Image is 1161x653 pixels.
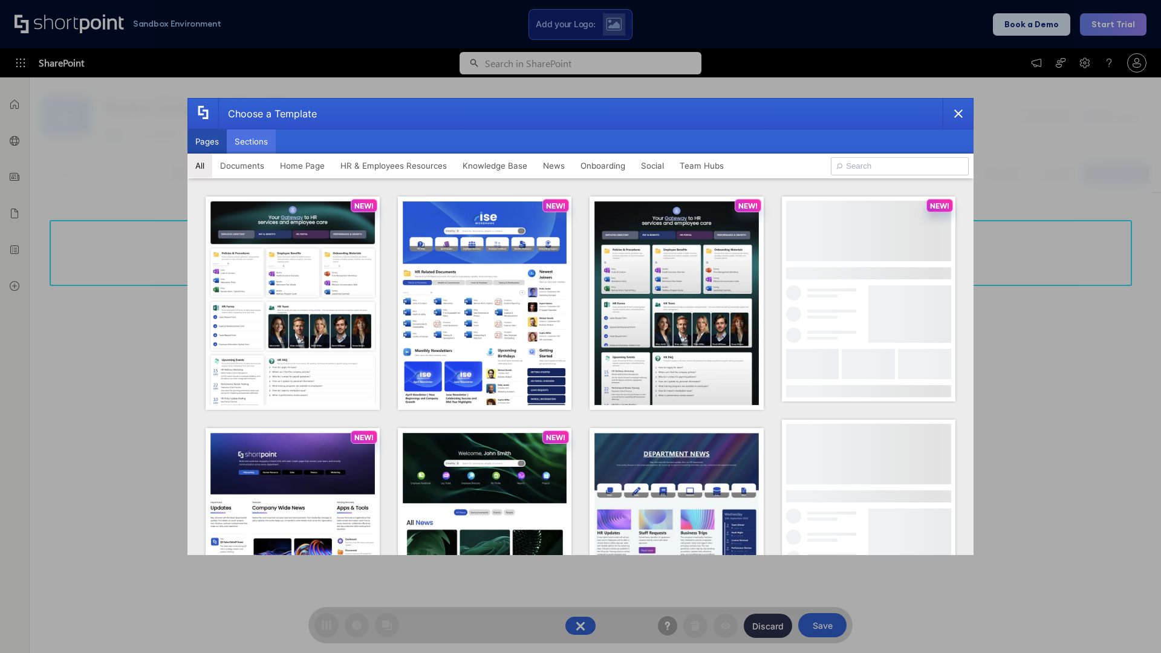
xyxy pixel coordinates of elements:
button: HR & Employees Resources [333,154,455,178]
button: Social [633,154,672,178]
div: Choose a Template [218,99,317,129]
div: template selector [187,98,974,555]
p: NEW! [738,201,758,210]
button: Team Hubs [672,154,732,178]
p: NEW! [546,433,565,442]
p: NEW! [354,201,374,210]
button: Onboarding [573,154,633,178]
iframe: Chat Widget [1101,595,1161,653]
input: Search [831,157,969,175]
button: News [535,154,573,178]
button: All [187,154,212,178]
button: Pages [187,129,227,154]
button: Documents [212,154,272,178]
p: NEW! [546,201,565,210]
button: Sections [227,129,276,154]
p: NEW! [354,433,374,442]
button: Home Page [272,154,333,178]
p: NEW! [930,201,949,210]
button: Knowledge Base [455,154,535,178]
